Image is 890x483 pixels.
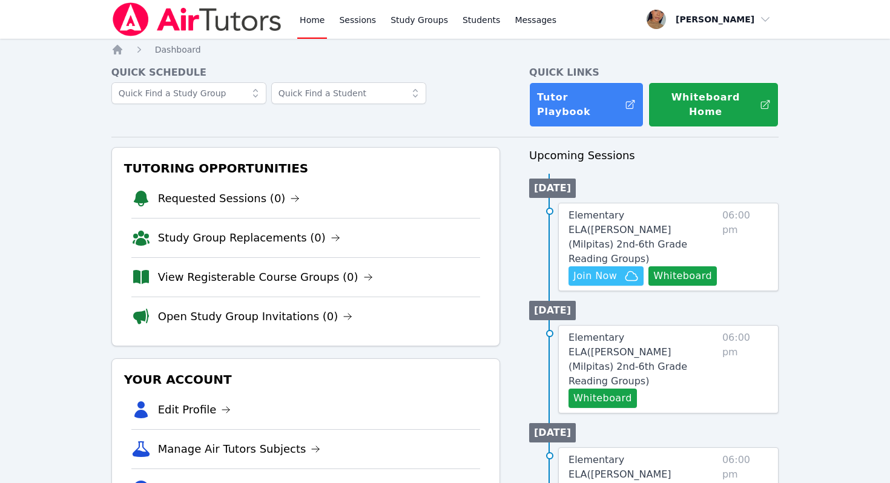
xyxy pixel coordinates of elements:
[648,266,717,286] button: Whiteboard
[722,208,768,286] span: 06:00 pm
[158,269,373,286] a: View Registerable Course Groups (0)
[122,157,490,179] h3: Tutoring Opportunities
[111,44,779,56] nav: Breadcrumb
[569,209,687,264] span: Elementary ELA ( [PERSON_NAME] (Milpitas) 2nd-6th Grade Reading Groups )
[529,65,779,80] h4: Quick Links
[529,82,644,127] a: Tutor Playbook
[122,369,490,390] h3: Your Account
[529,147,779,164] h3: Upcoming Sessions
[529,301,576,320] li: [DATE]
[529,179,576,198] li: [DATE]
[271,82,426,104] input: Quick Find a Student
[569,266,644,286] button: Join Now
[569,332,687,387] span: Elementary ELA ( [PERSON_NAME] (Milpitas) 2nd-6th Grade Reading Groups )
[158,229,340,246] a: Study Group Replacements (0)
[158,401,231,418] a: Edit Profile
[573,269,617,283] span: Join Now
[155,44,201,56] a: Dashboard
[158,190,300,207] a: Requested Sessions (0)
[111,65,500,80] h4: Quick Schedule
[569,389,637,408] button: Whiteboard
[515,14,556,26] span: Messages
[529,423,576,442] li: [DATE]
[569,330,717,389] a: Elementary ELA([PERSON_NAME] (Milpitas) 2nd-6th Grade Reading Groups)
[155,45,201,54] span: Dashboard
[569,208,717,266] a: Elementary ELA([PERSON_NAME] (Milpitas) 2nd-6th Grade Reading Groups)
[722,330,768,408] span: 06:00 pm
[111,82,266,104] input: Quick Find a Study Group
[158,308,353,325] a: Open Study Group Invitations (0)
[648,82,779,127] button: Whiteboard Home
[111,2,283,36] img: Air Tutors
[158,441,321,458] a: Manage Air Tutors Subjects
